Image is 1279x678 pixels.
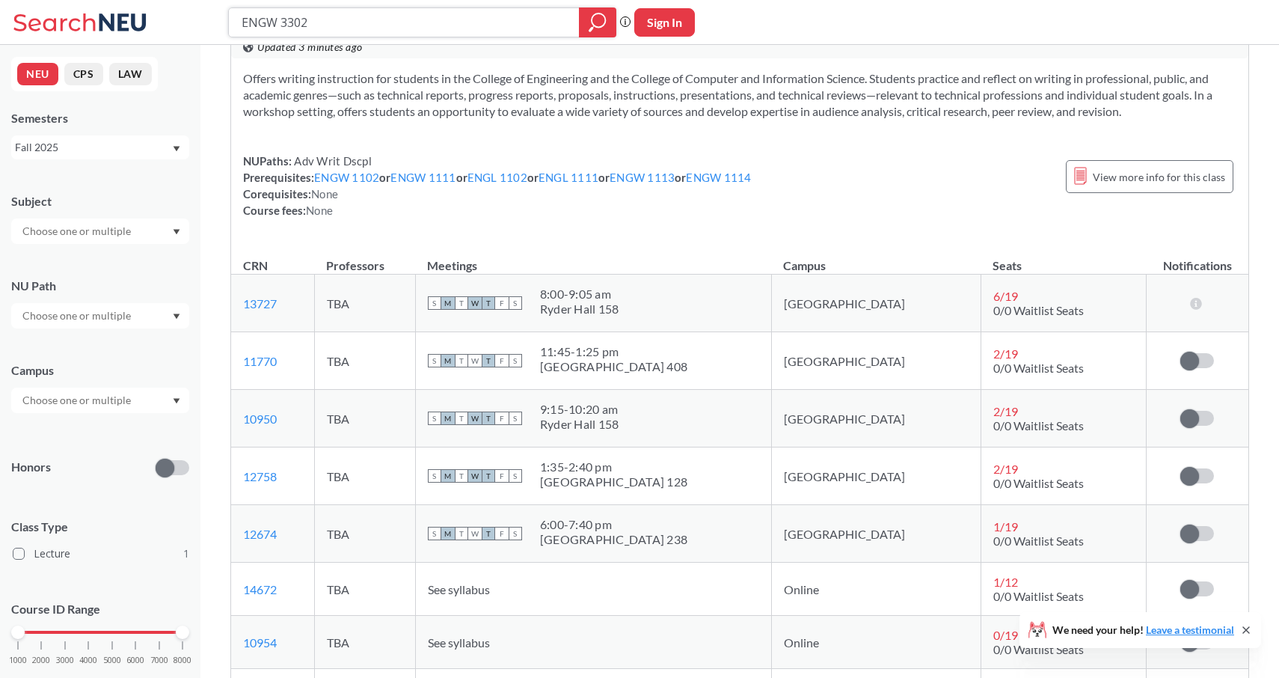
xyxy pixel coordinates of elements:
div: [GEOGRAPHIC_DATA] 408 [540,359,687,374]
div: 6:00 - 7:40 pm [540,517,687,532]
a: ENGW 1114 [686,171,751,184]
span: 0/0 Waitlist Seats [993,303,1084,317]
span: 6 / 19 [993,289,1018,303]
span: None [311,187,338,201]
span: F [495,354,509,367]
span: F [495,296,509,310]
td: [GEOGRAPHIC_DATA] [771,390,981,448]
button: Sign In [634,8,695,37]
svg: Dropdown arrow [173,314,180,320]
div: [GEOGRAPHIC_DATA] 128 [540,474,687,489]
span: S [509,412,522,425]
span: S [428,412,441,425]
a: 14672 [243,582,277,596]
span: T [482,354,495,367]
a: 10950 [243,412,277,426]
span: T [482,527,495,540]
span: T [482,469,495,483]
span: T [482,296,495,310]
svg: Dropdown arrow [173,229,180,235]
span: 0/0 Waitlist Seats [993,589,1084,603]
button: NEU [17,63,58,85]
span: 1000 [9,656,27,665]
div: Campus [11,362,189,379]
span: 0/0 Waitlist Seats [993,534,1084,548]
p: Course ID Range [11,601,189,618]
div: NUPaths: Prerequisites: or or or or or Corequisites: Course fees: [243,153,752,219]
a: 10954 [243,635,277,650]
div: 11:45 - 1:25 pm [540,344,687,359]
td: TBA [314,448,415,505]
input: Choose one or multiple [15,307,141,325]
td: Online [771,563,981,616]
td: TBA [314,275,415,332]
span: 6000 [126,656,144,665]
a: ENGL 1111 [539,171,598,184]
label: Lecture [13,544,189,564]
td: TBA [314,505,415,563]
button: CPS [64,63,103,85]
div: magnifying glass [579,7,616,37]
span: S [428,296,441,310]
a: 11770 [243,354,277,368]
span: W [468,412,482,425]
td: TBA [314,616,415,669]
span: W [468,527,482,540]
div: Ryder Hall 158 [540,302,619,317]
td: TBA [314,390,415,448]
span: M [441,469,455,483]
span: M [441,296,455,310]
td: TBA [314,332,415,390]
span: 4000 [79,656,97,665]
span: 8000 [174,656,191,665]
td: [GEOGRAPHIC_DATA] [771,448,981,505]
span: F [495,527,509,540]
span: 3000 [56,656,74,665]
input: Choose one or multiple [15,391,141,409]
input: Class, professor, course number, "phrase" [240,10,568,35]
a: 12758 [243,469,277,483]
span: S [509,469,522,483]
button: LAW [109,63,152,85]
div: 9:15 - 10:20 am [540,402,619,417]
th: Notifications [1147,242,1248,275]
svg: Dropdown arrow [173,398,180,404]
div: 8:00 - 9:05 am [540,287,619,302]
span: M [441,527,455,540]
div: Dropdown arrow [11,303,189,329]
a: Leave a testimonial [1146,623,1234,636]
th: Seats [981,242,1146,275]
span: 2 / 19 [993,462,1018,476]
span: S [509,527,522,540]
div: 1:35 - 2:40 pm [540,459,687,474]
span: S [428,354,441,367]
a: 13727 [243,296,277,311]
span: F [495,412,509,425]
span: T [455,412,468,425]
div: Semesters [11,110,189,126]
a: ENGL 1102 [467,171,527,184]
div: Subject [11,193,189,210]
th: Campus [771,242,981,275]
span: Class Type [11,519,189,535]
span: F [495,469,509,483]
div: Fall 2025 [15,139,171,156]
div: Ryder Hall 158 [540,417,619,432]
section: Offers writing instruction for students in the College of Engineering and the College of Computer... [243,70,1236,120]
a: 12674 [243,527,277,541]
div: NU Path [11,278,189,294]
span: See syllabus [428,635,490,650]
span: M [441,412,455,425]
span: 0/0 Waitlist Seats [993,476,1084,490]
span: 1 / 19 [993,519,1018,534]
td: [GEOGRAPHIC_DATA] [771,332,981,390]
span: M [441,354,455,367]
span: 2000 [32,656,50,665]
span: 5000 [103,656,121,665]
span: S [509,354,522,367]
th: Meetings [415,242,771,275]
span: 0 / 19 [993,628,1018,642]
span: 2 / 19 [993,404,1018,418]
td: TBA [314,563,415,616]
span: 0/0 Waitlist Seats [993,642,1084,656]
